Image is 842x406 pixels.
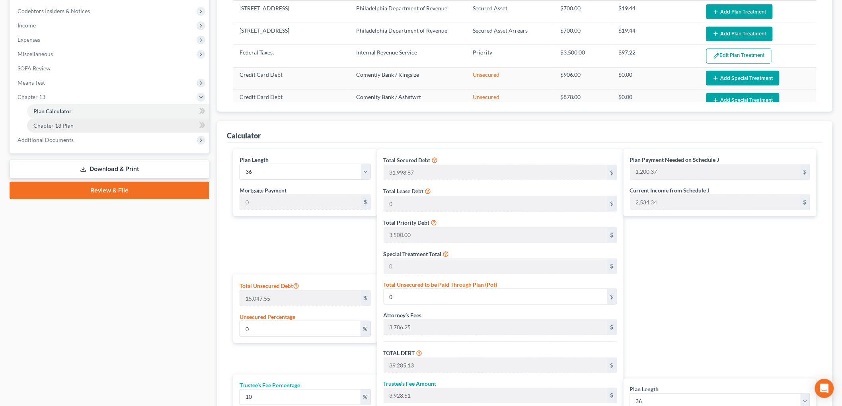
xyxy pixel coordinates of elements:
label: TOTAL DEBT [384,349,415,357]
div: $ [607,289,617,304]
button: Add Plan Treatment [706,27,773,41]
td: Credit Card Debt [233,67,350,89]
button: Add Special Treatment [706,93,780,108]
label: Current Income from Schedule J [630,186,710,194]
a: Download & Print [10,160,209,179]
label: Trustee’s Fee Percentage [240,381,300,389]
div: Calculator [227,131,261,140]
button: Add Special Treatment [706,71,780,85]
td: $19.44 [612,23,700,45]
span: SOFA Review [18,65,51,72]
a: Chapter 13 Plan [27,118,209,133]
input: 0.00 [240,321,361,336]
div: $ [800,164,810,179]
td: $0.00 [612,67,700,89]
label: Plan Payment Needed on Schedule J [630,155,719,164]
img: edit-pencil-c1479a1de80d8dea1e2430c2f745a3c6a07e9d7aa2eeffe225670001d78357a8.svg [713,52,720,59]
button: Edit Plan Treatment [706,49,772,64]
input: 0.00 [384,320,607,335]
span: Miscellaneous [18,51,53,57]
td: Comentiy Bank / Kingsize [350,67,466,89]
div: % [361,321,370,336]
div: $ [607,358,617,373]
span: Plan Calculator [33,108,72,115]
label: Total Secured Debt [384,156,431,164]
div: $ [361,195,370,210]
div: $ [607,165,617,180]
input: 0.00 [240,291,361,306]
span: Chapter 13 Plan [33,122,74,129]
td: Internal Revenue Service [350,45,466,67]
input: 0.00 [240,195,361,210]
input: 0.00 [630,195,800,210]
div: $ [361,291,370,306]
label: Plan Length [630,385,659,393]
td: $700.00 [554,23,612,45]
td: Unsecured [466,89,554,111]
label: Special Treatment Total [384,250,442,258]
td: $19.44 [612,1,700,23]
td: Philadelphia Department of Revenue [350,23,466,45]
span: Income [18,22,36,29]
td: [STREET_ADDRESS] [233,23,350,45]
input: 0.00 [384,165,607,180]
label: Trustee’s Fee Amount [384,379,437,388]
td: $906.00 [554,67,612,89]
td: Secured Asset [466,1,554,23]
div: $ [607,227,617,243]
span: Codebtors Insiders & Notices [18,8,90,14]
td: $700.00 [554,1,612,23]
td: Secured Asset Arrears [466,23,554,45]
div: Open Intercom Messenger [815,379,834,398]
input: 0.00 [240,390,361,405]
td: Credit Card Debt [233,89,350,111]
label: Total Unsecured Debt [240,281,299,290]
div: $ [607,196,617,211]
button: Add Plan Treatment [706,4,773,19]
input: 0.00 [384,289,607,304]
span: Chapter 13 [18,93,45,100]
td: Federal Taxes, [233,45,350,67]
div: $ [607,388,617,403]
div: $ [607,259,617,274]
span: Additional Documents [18,136,74,143]
label: Total Lease Debt [384,187,424,195]
div: $ [800,195,810,210]
td: $0.00 [612,89,700,111]
td: Unsecured [466,67,554,89]
div: $ [607,320,617,335]
input: 0.00 [630,164,800,179]
label: Attorney’s Fees [384,311,422,319]
span: Means Test [18,79,45,86]
td: Comenity Bank / Ashstwrt [350,89,466,111]
input: 0.00 [384,358,607,373]
td: $97.22 [612,45,700,67]
input: 0.00 [384,196,607,211]
a: Plan Calculator [27,104,209,118]
label: Total Unsecured to be Paid Through Plan (Pot) [384,280,497,289]
td: Philadelphia Department of Revenue [350,1,466,23]
input: 0.00 [384,259,607,274]
label: Unsecured Percentage [240,313,295,321]
label: Mortgage Payment [240,186,287,194]
a: SOFA Review [11,61,209,76]
span: Expenses [18,36,40,43]
td: $878.00 [554,89,612,111]
td: $3,500.00 [554,45,612,67]
a: Review & File [10,182,209,199]
td: Priority [466,45,554,67]
label: Plan Length [240,155,269,164]
td: [STREET_ADDRESS] [233,1,350,23]
label: Total Priority Debt [384,218,430,227]
div: % [361,390,370,405]
input: 0.00 [384,227,607,243]
input: 0.00 [384,388,607,403]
